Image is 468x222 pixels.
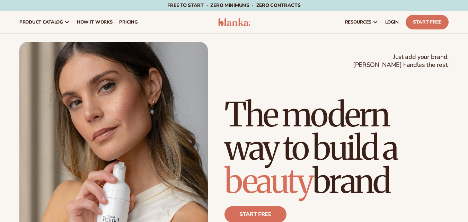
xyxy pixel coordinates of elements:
[385,19,399,25] span: LOGIN
[16,11,73,33] a: product catalog
[345,19,371,25] span: resources
[77,19,113,25] span: How It Works
[342,11,382,33] a: resources
[73,11,116,33] a: How It Works
[224,160,312,202] span: beauty
[19,19,63,25] span: product catalog
[119,19,138,25] span: pricing
[406,15,449,29] a: Start Free
[116,11,141,33] a: pricing
[382,11,402,33] a: LOGIN
[353,53,449,69] span: Just add your brand. [PERSON_NAME] handles the rest.
[218,18,250,26] img: logo
[167,2,300,9] span: Free to start · ZERO minimums · ZERO contracts
[224,98,449,198] h1: The modern way to build a brand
